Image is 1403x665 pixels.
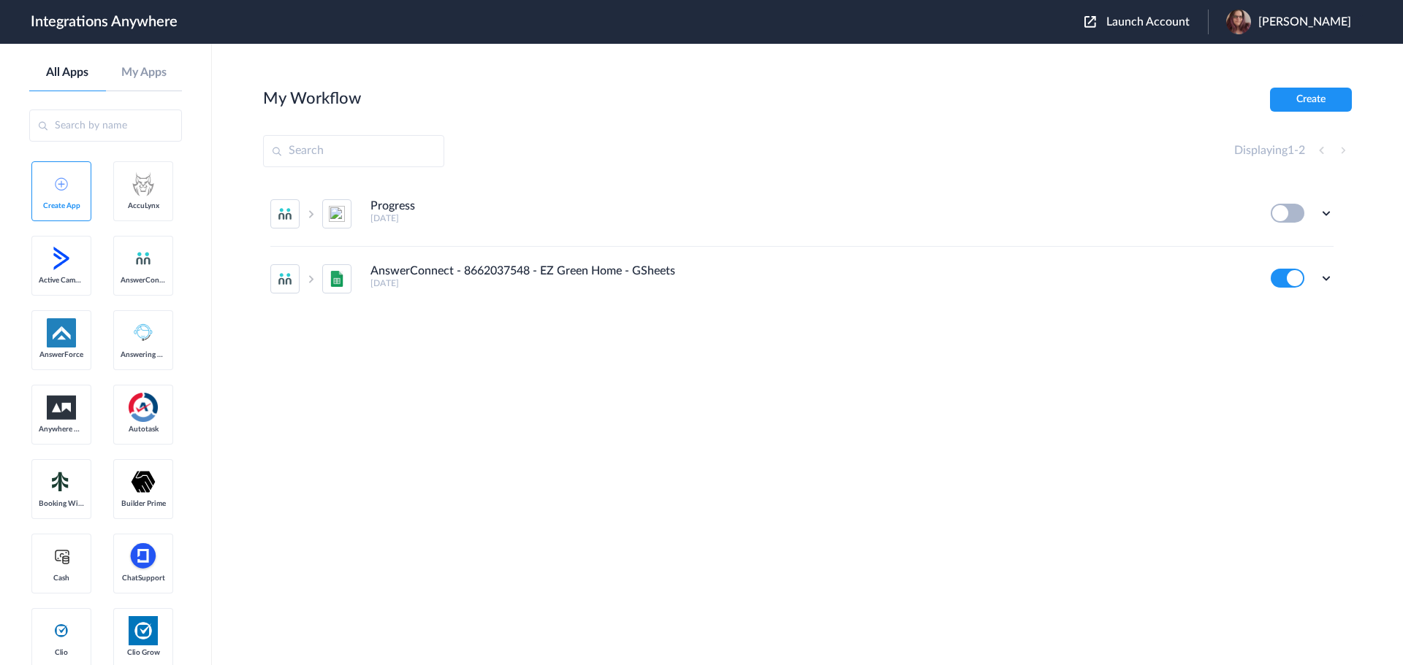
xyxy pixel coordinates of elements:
img: Clio.jpg [129,616,158,645]
span: 2 [1299,145,1305,156]
h5: [DATE] [370,278,1251,288]
span: Launch Account [1106,16,1190,28]
h5: [DATE] [370,213,1251,223]
span: Create App [39,201,84,210]
img: af-app-logo.svg [47,318,76,347]
button: Create [1270,88,1352,112]
img: add-icon.svg [55,177,68,191]
h1: Integrations Anywhere [31,13,178,31]
img: acculynx-logo.svg [129,169,158,199]
img: launch-acct-icon.svg [1084,16,1096,28]
h4: AnswerConnect - 8662037548 - EZ Green Home - GSheets [370,264,675,278]
span: Booking Widget [39,499,84,508]
span: 1 [1288,145,1294,156]
span: Clio Grow [121,648,166,657]
img: clio-logo.svg [53,622,70,639]
input: Search by name [29,109,182,142]
span: Cash [39,574,84,583]
img: active-campaign-logo.svg [47,244,76,273]
img: builder-prime-logo.svg [129,467,158,496]
img: Answering_service.png [129,318,158,347]
span: Answering Service [121,350,166,359]
span: ChatSupport [121,574,166,583]
img: answerconnect-logo.svg [134,250,152,267]
img: autotask.png [129,393,158,422]
img: 20240306-150956.jpg [1226,9,1251,34]
img: Setmore_Logo.svg [47,469,76,495]
span: Active Campaign [39,276,84,285]
img: aww.png [47,396,76,420]
span: Autotask [121,425,166,434]
span: Builder Prime [121,499,166,508]
h4: Displaying - [1234,144,1305,158]
span: [PERSON_NAME] [1258,15,1351,29]
span: AnswerConnect [121,276,166,285]
span: AnswerForce [39,350,84,359]
span: Clio [39,648,84,657]
span: AccuLynx [121,201,166,210]
img: chatsupport-icon.svg [129,542,158,571]
h4: Progress [370,199,415,213]
a: My Apps [106,66,183,80]
h2: My Workflow [263,89,361,108]
a: All Apps [29,66,106,80]
span: Anywhere Works [39,425,84,434]
input: Search [263,135,444,167]
img: cash-logo.svg [53,547,71,565]
button: Launch Account [1084,15,1208,29]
